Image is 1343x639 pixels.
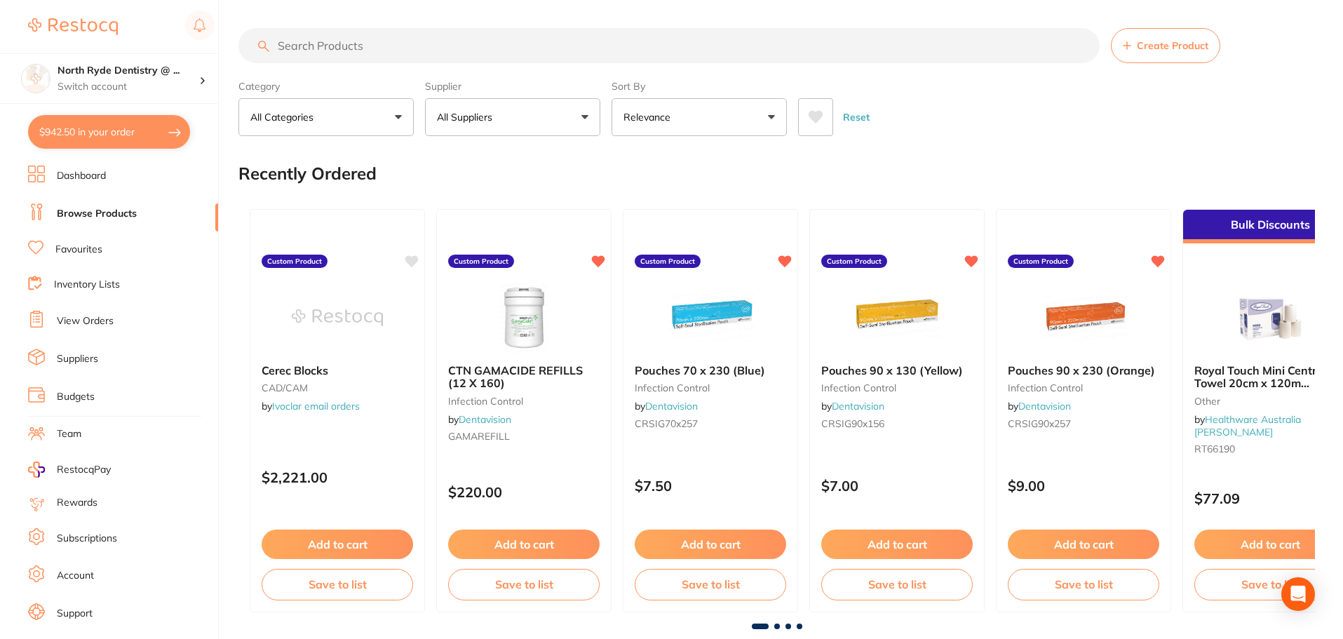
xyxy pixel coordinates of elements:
[459,413,511,426] a: Dentavision
[1194,413,1301,438] span: by
[821,569,973,600] button: Save to list
[448,530,600,559] button: Add to cart
[821,418,973,429] small: CRSIG90x156
[437,110,498,124] p: All Suppliers
[272,400,360,412] a: Ivoclar email orders
[1008,418,1159,429] small: CRSIG90x257
[425,98,600,136] button: All Suppliers
[1038,283,1129,353] img: Pouches 90 x 230 (Orange)
[448,396,600,407] small: infection control
[262,255,328,269] label: Custom Product
[238,98,414,136] button: All Categories
[1194,413,1301,438] a: Healthware Australia [PERSON_NAME]
[54,278,120,292] a: Inventory Lists
[635,255,701,269] label: Custom Product
[1008,382,1159,394] small: infection control
[262,364,413,377] b: Cerec Blocks
[57,352,98,366] a: Suppliers
[1008,478,1159,494] p: $9.00
[448,484,600,500] p: $220.00
[635,530,786,559] button: Add to cart
[821,255,887,269] label: Custom Product
[635,364,786,377] b: Pouches 70 x 230 (Blue)
[612,98,787,136] button: Relevance
[1008,569,1159,600] button: Save to list
[57,496,97,510] a: Rewards
[821,382,973,394] small: infection control
[448,364,600,390] b: CTN GAMACIDE REFILLS (12 X 160)
[57,169,106,183] a: Dashboard
[28,462,111,478] a: RestocqPay
[292,283,383,353] img: Cerec Blocks
[645,400,698,412] a: Dentavision
[478,283,569,353] img: CTN GAMACIDE REFILLS (12 X 160)
[635,382,786,394] small: infection control
[448,569,600,600] button: Save to list
[1018,400,1071,412] a: Dentavision
[821,400,884,412] span: by
[448,255,514,269] label: Custom Product
[57,314,114,328] a: View Orders
[635,400,698,412] span: by
[238,80,414,93] label: Category
[839,98,874,136] button: Reset
[821,530,973,559] button: Add to cart
[28,115,190,149] button: $942.50 in your order
[1008,400,1071,412] span: by
[425,80,600,93] label: Supplier
[1281,577,1315,611] div: Open Intercom Messenger
[238,164,377,184] h2: Recently Ordered
[821,364,973,377] b: Pouches 90 x 130 (Yellow)
[57,390,95,404] a: Budgets
[1008,530,1159,559] button: Add to cart
[1111,28,1220,63] button: Create Product
[448,431,600,442] small: GAMAREFILL
[262,382,413,394] small: CAD/CAM
[262,569,413,600] button: Save to list
[28,18,118,35] img: Restocq Logo
[250,110,319,124] p: All Categories
[28,462,45,478] img: RestocqPay
[262,530,413,559] button: Add to cart
[22,65,50,93] img: North Ryde Dentistry @ Macquarie Park
[821,478,973,494] p: $7.00
[665,283,756,353] img: Pouches 70 x 230 (Blue)
[262,469,413,485] p: $2,221.00
[635,569,786,600] button: Save to list
[57,427,81,441] a: Team
[1224,283,1316,353] img: Royal Touch Mini Centre Pull Towel 20cm x 120m 12/Carton
[57,569,94,583] a: Account
[612,80,787,93] label: Sort By
[262,400,360,412] span: by
[57,607,93,621] a: Support
[635,478,786,494] p: $7.50
[58,80,199,94] p: Switch account
[1137,40,1208,51] span: Create Product
[448,413,511,426] span: by
[55,243,102,257] a: Favourites
[28,11,118,43] a: Restocq Logo
[851,283,943,353] img: Pouches 90 x 130 (Yellow)
[58,64,199,78] h4: North Ryde Dentistry @ Macquarie Park
[57,463,111,477] span: RestocqPay
[1008,364,1159,377] b: Pouches 90 x 230 (Orange)
[57,532,117,546] a: Subscriptions
[832,400,884,412] a: Dentavision
[623,110,676,124] p: Relevance
[1008,255,1074,269] label: Custom Product
[238,28,1100,63] input: Search Products
[57,207,137,221] a: Browse Products
[635,418,786,429] small: CRSIG70x257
